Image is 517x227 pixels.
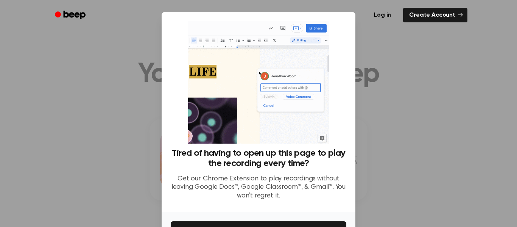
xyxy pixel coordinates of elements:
a: Create Account [403,8,467,22]
a: Log in [366,6,399,24]
p: Get our Chrome Extension to play recordings without leaving Google Docs™, Google Classroom™, & Gm... [171,175,346,200]
h3: Tired of having to open up this page to play the recording every time? [171,148,346,169]
a: Beep [50,8,92,23]
img: Beep extension in action [188,21,329,144]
